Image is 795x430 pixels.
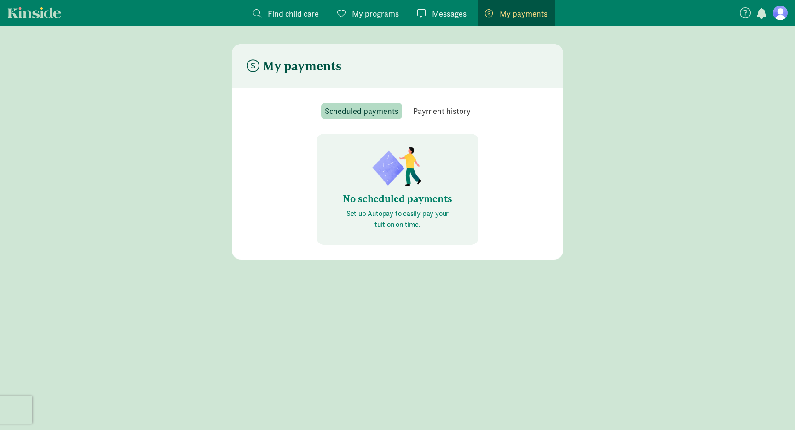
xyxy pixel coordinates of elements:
p: Set up Autopay to easily pay your tuition on time. [339,208,456,230]
span: My payments [500,7,547,20]
a: Kinside [7,7,61,18]
span: Messages [432,7,467,20]
img: illustration-child2.png [370,145,425,189]
h6: No scheduled payments [339,193,456,204]
h4: My payments [247,59,342,74]
span: Payment history [413,105,471,117]
span: Scheduled payments [325,105,398,117]
button: Payment history [409,103,474,119]
span: Find child care [268,7,319,20]
span: My programs [352,7,399,20]
button: Scheduled payments [321,103,402,119]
